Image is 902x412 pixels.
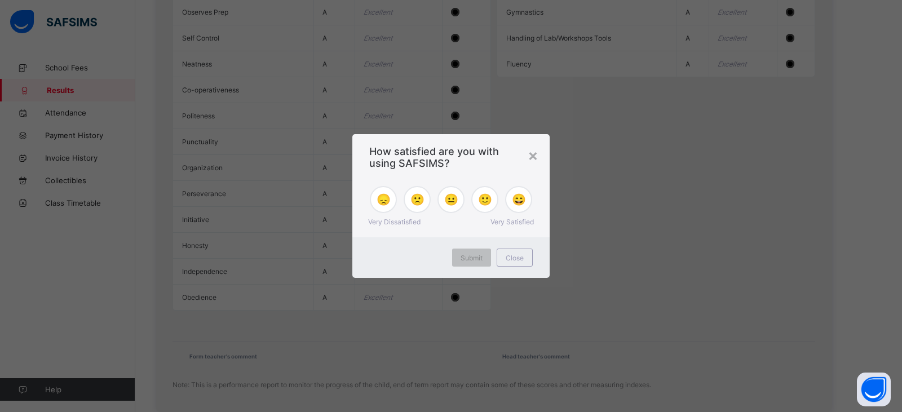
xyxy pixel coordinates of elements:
[490,218,534,226] span: Very Satisfied
[528,145,538,165] div: ×
[857,373,891,406] button: Open asap
[444,193,458,206] span: 😐
[478,193,492,206] span: 🙂
[377,193,391,206] span: 😞
[369,145,533,169] span: How satisfied are you with using SAFSIMS?
[368,218,421,226] span: Very Dissatisfied
[512,193,526,206] span: 😄
[410,193,425,206] span: 🙁
[506,254,524,262] span: Close
[461,254,483,262] span: Submit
